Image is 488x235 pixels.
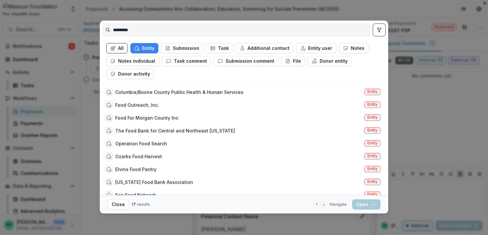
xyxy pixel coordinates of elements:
div: Operation Food Search [115,140,167,147]
span: Entity [367,192,378,197]
button: Task comment [162,56,211,66]
div: Ozarks Food Harvest [115,153,162,160]
div: [US_STATE] Food Bank Association [115,179,193,185]
button: All [106,43,128,53]
div: Elvins Food Pantry [115,166,156,173]
button: Task [206,43,233,53]
button: Entity [130,43,158,53]
span: Entity [367,141,378,145]
span: Entity [367,102,378,107]
button: Notes [339,43,369,53]
button: Open [352,199,380,210]
button: File [281,56,305,66]
button: Submission [161,43,203,53]
span: Entity [367,167,378,171]
span: Entity [367,154,378,158]
span: Entity [367,115,378,120]
span: Entity [367,89,378,94]
span: Entity [367,128,378,132]
div: The Food Bank for Central and Northeast [US_STATE] [115,127,235,134]
div: Columbia/Boone County Public Health & Human Services [115,89,243,95]
span: Navigate [330,202,347,207]
div: Fair Food Network [115,192,156,198]
button: Additional contact [236,43,294,53]
span: Entity [367,179,378,184]
div: Food For Morgan County Inc [115,114,178,121]
button: Close [108,199,129,210]
button: toggle filters [373,23,386,36]
span: results [137,202,150,207]
button: Notes individual [106,56,159,66]
button: Submission comment [214,56,278,66]
button: Entity user [296,43,336,53]
span: 17 [132,202,136,207]
button: Donor entity [308,56,352,66]
button: Donor activity [106,69,154,79]
div: Food Outreach, Inc. [115,102,159,108]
